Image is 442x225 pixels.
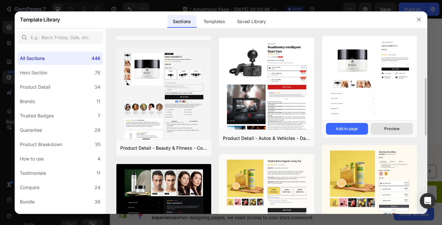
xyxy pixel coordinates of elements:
[371,123,413,135] button: Preview
[95,198,100,206] div: 36
[336,126,358,132] div: Add to page
[211,56,357,117] p: Simplify your cleanup routine with the easy-clean removable parts of this toaster. The crumb tray...
[20,126,42,134] div: Guarantee
[98,112,100,120] div: 7
[289,199,385,216] a: GET 50% OFF
[33,181,180,204] h2: 7. Sleek Design with Premium Finishes
[120,144,207,152] div: Product Detail - Beauty & Fitness - Cosmetic - Style 18
[320,204,354,211] p: GET 50% OFF
[20,141,62,148] div: Product Breakdown
[20,83,50,91] div: Product Detail
[96,97,100,105] div: 11
[322,145,417,220] img: bd31.png
[20,198,35,206] div: Bundle
[20,155,44,163] div: How to use
[7,204,195,211] p: Order by July. 4th for Guaranteed Discounts.
[97,155,100,163] div: 4
[96,169,100,177] div: 11
[20,212,31,220] div: FAQs
[219,38,314,211] img: pd35.png
[95,83,100,91] div: 34
[95,141,100,148] div: 35
[17,31,103,44] input: E.g.: Black Friday, Sale, etc.
[92,54,100,62] div: 446
[198,15,230,28] div: Templates
[211,38,358,51] h2: 6. Easy-Clean Removable Parts
[116,48,211,150] img: pd13.png
[420,193,435,209] div: Open Intercom Messenger
[20,54,45,62] div: All Sections
[20,184,39,191] div: Compare
[20,112,54,120] div: Trusted Badges
[384,126,400,132] div: Preview
[20,11,60,28] h2: Template Library
[95,184,100,191] div: 24
[96,212,100,220] div: 14
[168,15,196,28] div: Sections
[232,15,271,28] div: Saved Library
[219,154,314,223] img: bd27.png
[20,69,47,77] div: Hero Section
[20,169,46,177] div: Testimonials
[95,126,100,134] div: 29
[95,69,100,77] div: 76
[326,123,368,135] button: Add to page
[223,134,310,142] div: Product Detail - Autos & Vehicles - Dash Cam - Style 36
[33,16,191,140] img: gempages_432750572815254551-2bc0eebd-ab2d-4e60-9e96-699a1fa91d04.webp
[20,97,35,105] div: Brands
[322,36,417,122] img: pd11.png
